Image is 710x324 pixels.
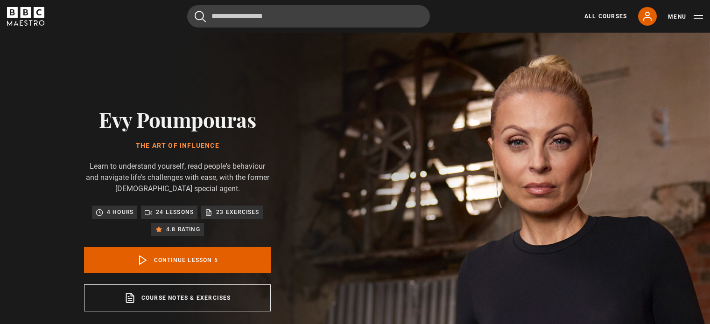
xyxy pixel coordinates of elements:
[107,207,134,217] p: 4 hours
[195,11,206,22] button: Submit the search query
[668,12,703,21] button: Toggle navigation
[187,5,430,28] input: Search
[84,107,271,131] h2: Evy Poumpouras
[216,207,259,217] p: 23 exercises
[84,247,271,273] a: Continue lesson 5
[166,225,200,234] p: 4.8 rating
[84,284,271,311] a: Course notes & exercises
[7,7,44,26] svg: BBC Maestro
[584,12,627,21] a: All Courses
[156,207,194,217] p: 24 lessons
[84,161,271,194] p: Learn to understand yourself, read people's behaviour and navigate life's challenges with ease, w...
[84,142,271,150] h1: The Art of Influence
